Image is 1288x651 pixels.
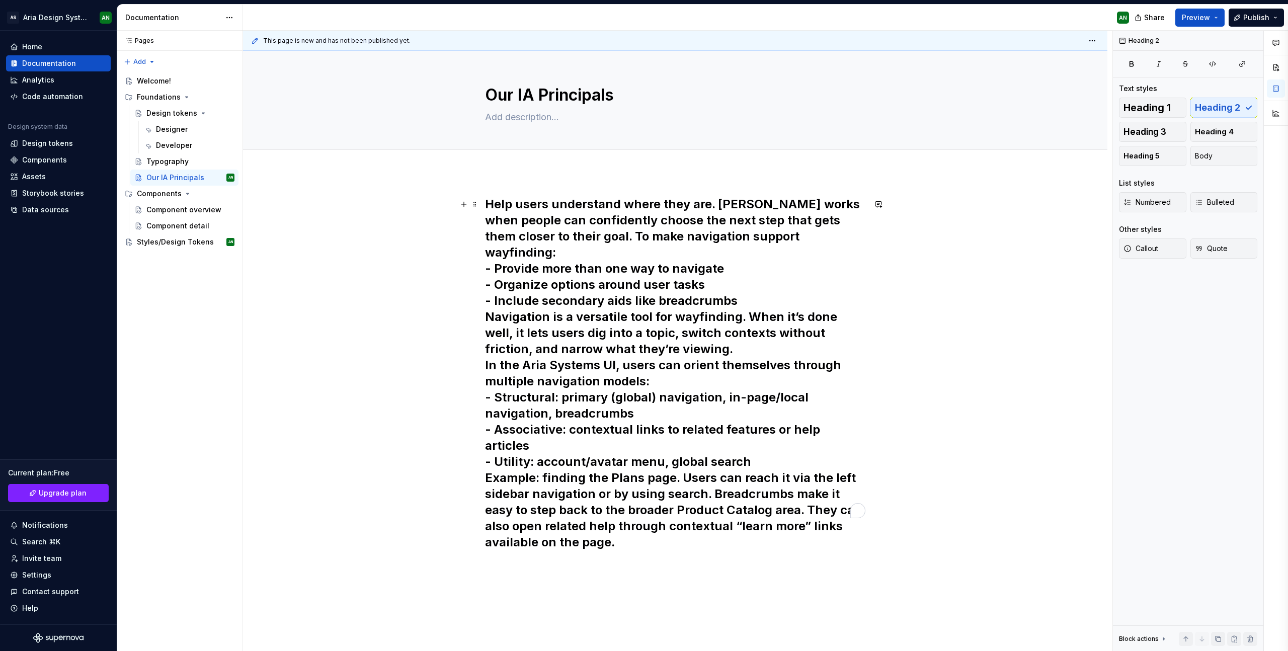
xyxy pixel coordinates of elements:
div: Foundations [121,89,238,105]
div: Page tree [121,73,238,250]
button: Heading 4 [1190,122,1258,142]
a: Code automation [6,89,111,105]
button: Bulleted [1190,192,1258,212]
button: Help [6,600,111,616]
button: Add [121,55,158,69]
button: Heading 5 [1119,146,1186,166]
a: Invite team [6,550,111,566]
button: Quote [1190,238,1258,259]
button: Heading 3 [1119,122,1186,142]
button: Numbered [1119,192,1186,212]
span: Bulleted [1195,197,1234,207]
span: Share [1144,13,1165,23]
div: Help [22,603,38,613]
div: Components [137,189,182,199]
span: Add [133,58,146,66]
span: Preview [1182,13,1210,23]
div: Foundations [137,92,181,102]
a: Developer [140,137,238,153]
div: Component detail [146,221,209,231]
span: Numbered [1123,197,1171,207]
span: Publish [1243,13,1269,23]
div: Pages [121,37,154,45]
a: Storybook stories [6,185,111,201]
div: Design tokens [146,108,197,118]
div: Documentation [125,13,220,23]
div: Design tokens [22,138,73,148]
a: Design tokens [6,135,111,151]
a: Documentation [6,55,111,71]
div: Design system data [8,123,67,131]
div: Documentation [22,58,76,68]
div: Assets [22,172,46,182]
h2: Help users understand where they are. [PERSON_NAME] works when people can confidently choose the ... [485,196,865,550]
div: AN [228,237,233,247]
div: Developer [156,140,192,150]
button: Body [1190,146,1258,166]
div: Code automation [22,92,83,102]
div: Block actions [1119,635,1159,643]
a: Welcome! [121,73,238,89]
div: Other styles [1119,224,1162,234]
a: Upgrade plan [8,484,109,502]
div: Invite team [22,553,61,563]
a: Data sources [6,202,111,218]
button: Preview [1175,9,1225,27]
a: Designer [140,121,238,137]
a: Components [6,152,111,168]
div: Analytics [22,75,54,85]
span: Upgrade plan [39,488,87,498]
a: Home [6,39,111,55]
div: Data sources [22,205,69,215]
button: Contact support [6,584,111,600]
div: Settings [22,570,51,580]
div: AN [1119,14,1127,22]
textarea: Our IA Principals [483,83,863,107]
div: Search ⌘K [22,537,60,547]
div: Home [22,42,42,52]
span: Heading 4 [1195,127,1234,137]
div: Text styles [1119,84,1157,94]
button: Search ⌘K [6,534,111,550]
span: Heading 3 [1123,127,1166,137]
div: AN [228,173,233,183]
div: AN [102,14,110,22]
a: Assets [6,169,111,185]
a: Our IA PrincipalsAN [130,170,238,186]
div: To enrich screen reader interactions, please activate Accessibility in Grammarly extension settings [485,196,865,550]
button: Publish [1229,9,1284,27]
div: Welcome! [137,76,171,86]
span: Heading 5 [1123,151,1160,161]
div: Current plan : Free [8,468,109,478]
button: Notifications [6,517,111,533]
div: List styles [1119,178,1155,188]
a: Design tokens [130,105,238,121]
span: Quote [1195,243,1228,254]
a: Styles/Design TokensAN [121,234,238,250]
div: Notifications [22,520,68,530]
a: Analytics [6,72,111,88]
div: Designer [156,124,188,134]
div: Component overview [146,205,221,215]
div: Our IA Principals [146,173,204,183]
div: AS [7,12,19,24]
span: Body [1195,151,1213,161]
span: Heading 1 [1123,103,1171,113]
span: This page is new and has not been published yet. [263,37,411,45]
span: Callout [1123,243,1158,254]
a: Settings [6,567,111,583]
a: Component detail [130,218,238,234]
div: Aria Design System [23,13,88,23]
button: Heading 1 [1119,98,1186,118]
div: Storybook stories [22,188,84,198]
a: Typography [130,153,238,170]
button: Callout [1119,238,1186,259]
div: Components [22,155,67,165]
button: Share [1130,9,1171,27]
div: Components [121,186,238,202]
a: Component overview [130,202,238,218]
div: Styles/Design Tokens [137,237,214,247]
svg: Supernova Logo [33,633,84,643]
div: Typography [146,156,189,167]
